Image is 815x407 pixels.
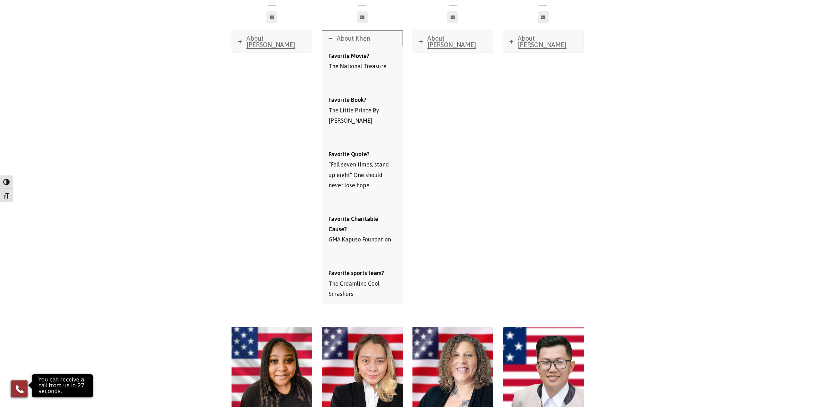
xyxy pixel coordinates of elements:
[329,53,369,59] strong: Favorite Movie?
[337,35,370,42] span: About Khen
[82,370,96,385] button: Close
[329,214,396,245] p: GMA Kapuso Foundation
[428,35,476,48] span: About [PERSON_NAME]
[14,384,25,394] img: Phone icon
[503,31,583,53] a: About [PERSON_NAME]
[247,35,295,48] span: About [PERSON_NAME]
[329,270,384,276] strong: Favorite sports team?
[329,96,366,103] strong: Favorite Book?
[413,31,493,53] a: About [PERSON_NAME]
[329,51,396,72] p: The National Treasure
[329,268,396,299] p: The Creamline Cool Smashers
[232,31,312,53] a: About [PERSON_NAME]
[329,149,396,191] p: “Fall seven times, stand up eight” One should never lose hope.
[518,35,566,48] span: About [PERSON_NAME]
[329,95,396,126] p: The Little Prince By [PERSON_NAME]
[322,31,403,46] a: About Khen
[329,151,370,158] strong: Favorite Quote?
[34,376,91,396] p: You can receive a call from us in 27 seconds.
[329,216,378,232] strong: Favorite Charitable Cause?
